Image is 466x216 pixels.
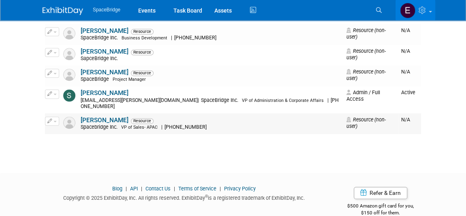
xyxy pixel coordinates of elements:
span: | [139,186,144,192]
a: API [130,186,138,192]
a: [PERSON_NAME] [81,48,128,55]
a: Terms of Service [178,186,216,192]
span: Spacebridge Inc. [81,124,120,130]
span: SapceBridge Inc. [81,56,120,61]
span: Resource [131,118,154,124]
span: | [171,35,172,41]
a: Blog [112,186,122,192]
a: [PERSON_NAME] [81,69,128,76]
span: | [327,97,329,103]
span: SpaceBridge Inc. [199,97,241,103]
span: Project Manager [113,77,146,82]
span: SpaceBridge [81,76,111,82]
img: Elizabeth Gelerman [400,3,415,18]
a: Refer & Earn [354,187,407,199]
span: N/A [401,69,410,75]
span: | [198,97,199,103]
img: Resource [63,48,75,60]
img: Stella Gelerman [63,89,75,102]
span: | [161,124,162,130]
span: N/A [401,48,410,54]
span: | [218,186,223,192]
span: | [124,186,129,192]
img: Resource [63,69,75,81]
span: [PHONE_NUMBER] [172,35,219,41]
span: Resource (non-user) [346,27,385,40]
img: Resource [63,117,75,129]
span: SpaceBridge [93,7,120,13]
a: [PERSON_NAME] [81,27,128,35]
a: [PERSON_NAME] [81,89,128,97]
a: Privacy Policy [224,186,256,192]
a: Contact Us [145,186,171,192]
span: Resource (non-user) [346,69,385,81]
a: [PERSON_NAME] [81,117,128,124]
sup: ® [205,194,208,199]
span: Resource [131,50,154,55]
span: VP of Sales- APAC [121,125,158,130]
span: N/A [401,27,410,33]
span: Resource (non-user) [346,117,385,129]
div: $500 Amazon gift card for you, [338,197,424,216]
span: Business Development [122,35,167,41]
span: VP of Administration & Corporate Affairs [242,98,324,103]
span: [PHONE_NUMBER] [162,124,209,130]
span: [PHONE_NUMBER] [81,97,339,110]
span: Resource [131,70,154,76]
span: N/A [401,117,410,123]
img: Resource [63,27,75,39]
span: SpaceBridge Inc. [81,35,120,41]
div: [EMAIL_ADDRESS][PERSON_NAME][DOMAIN_NAME] [81,97,341,110]
span: Resource [131,29,154,35]
div: Copyright © 2025 ExhibitDay, Inc. All rights reserved. ExhibitDay is a registered trademark of Ex... [43,192,325,202]
img: ExhibitDay [43,7,83,15]
span: Admin / Full Access [346,89,380,102]
span: Active [401,89,415,95]
span: | [172,186,177,192]
span: Resource (non-user) [346,48,385,60]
